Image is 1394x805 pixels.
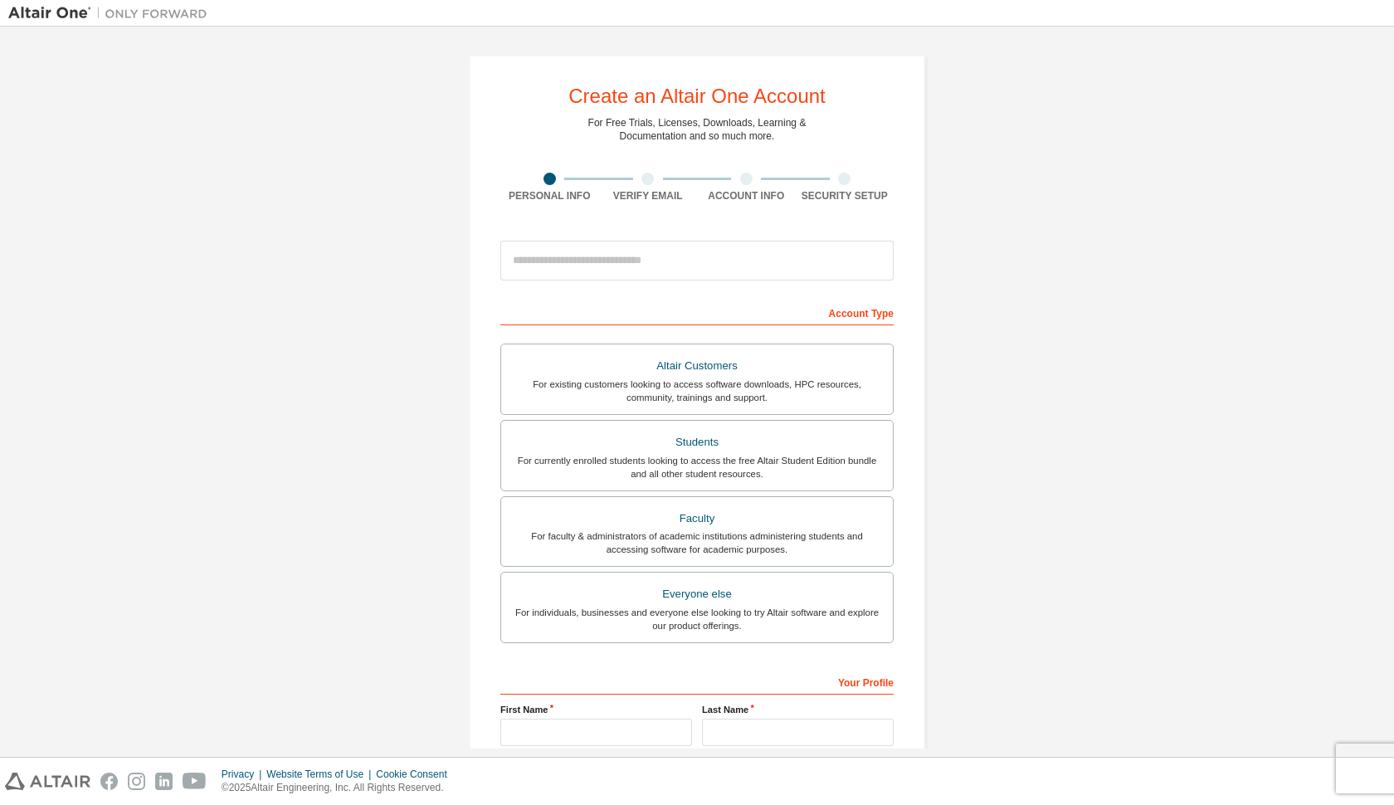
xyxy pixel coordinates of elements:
[511,529,883,556] div: For faculty & administrators of academic institutions administering students and accessing softwa...
[128,773,145,790] img: instagram.svg
[588,116,807,143] div: For Free Trials, Licenses, Downloads, Learning & Documentation and so much more.
[511,583,883,606] div: Everyone else
[796,189,894,202] div: Security Setup
[511,606,883,632] div: For individuals, businesses and everyone else looking to try Altair software and explore our prod...
[511,507,883,530] div: Faculty
[702,703,894,716] label: Last Name
[511,378,883,404] div: For existing customers looking to access software downloads, HPC resources, community, trainings ...
[697,189,796,202] div: Account Info
[599,189,698,202] div: Verify Email
[568,86,826,106] div: Create an Altair One Account
[183,773,207,790] img: youtube.svg
[500,299,894,325] div: Account Type
[511,431,883,454] div: Students
[500,189,599,202] div: Personal Info
[376,768,456,781] div: Cookie Consent
[155,773,173,790] img: linkedin.svg
[8,5,216,22] img: Altair One
[511,354,883,378] div: Altair Customers
[266,768,376,781] div: Website Terms of Use
[5,773,90,790] img: altair_logo.svg
[511,454,883,481] div: For currently enrolled students looking to access the free Altair Student Edition bundle and all ...
[500,668,894,695] div: Your Profile
[222,781,457,795] p: © 2025 Altair Engineering, Inc. All Rights Reserved.
[500,703,692,716] label: First Name
[100,773,118,790] img: facebook.svg
[222,768,266,781] div: Privacy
